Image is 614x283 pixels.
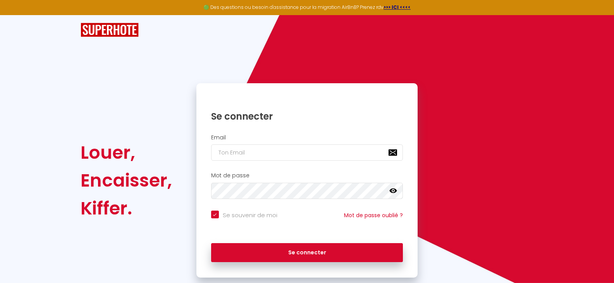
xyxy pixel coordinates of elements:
[211,243,403,262] button: Se connecter
[384,4,411,10] a: >>> ICI <<<<
[211,110,403,122] h1: Se connecter
[344,211,403,219] a: Mot de passe oublié ?
[81,166,172,194] div: Encaisser,
[81,139,172,166] div: Louer,
[211,134,403,141] h2: Email
[211,144,403,161] input: Ton Email
[81,194,172,222] div: Kiffer.
[81,23,139,37] img: SuperHote logo
[211,172,403,179] h2: Mot de passe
